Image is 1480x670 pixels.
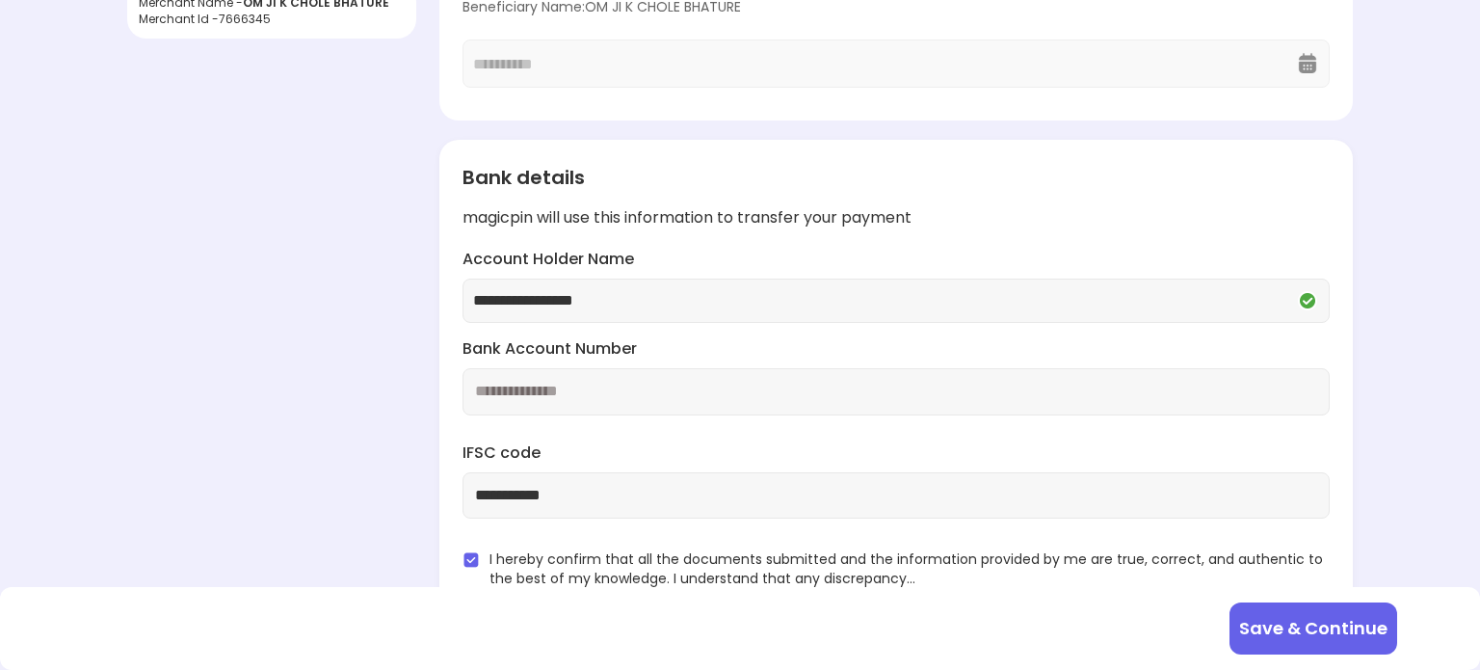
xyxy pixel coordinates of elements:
label: Account Holder Name [462,249,1330,271]
img: Q2VREkDUCX-Nh97kZdnvclHTixewBtwTiuomQU4ttMKm5pUNxe9W_NURYrLCGq_Mmv0UDstOKswiepyQhkhj-wqMpwXa6YfHU... [1296,289,1319,312]
img: checked [462,551,480,569]
div: Merchant Id - 7666345 [139,11,405,27]
label: Bank Account Number [462,338,1330,361]
button: Save & Continue [1229,603,1397,655]
div: Bank details [462,163,1330,192]
span: I hereby confirm that all the documents submitted and the information provided by me are true, co... [489,549,1330,588]
div: magicpin will use this information to transfer your payment [462,207,1330,229]
label: IFSC code [462,442,1330,465]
